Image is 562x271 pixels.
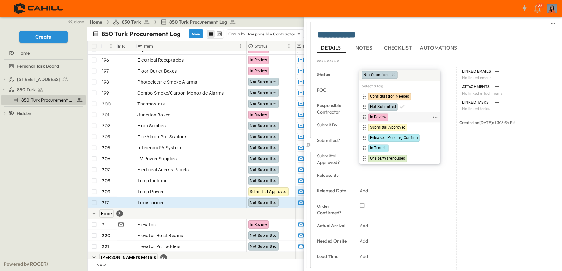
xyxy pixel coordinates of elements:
p: Responsible Contractor [317,102,351,115]
div: In Transit [361,145,439,152]
p: OPEN [234,56,245,62]
p: OPEN [234,243,245,248]
p: OPEN [234,221,245,226]
div: Info [118,37,126,55]
span: Personal Task Board [17,63,59,69]
button: sidedrawer-menu [549,19,557,27]
span: Kone [101,211,112,216]
p: OPEN [234,78,245,84]
span: Elevators [138,221,158,228]
div: In Review [361,114,431,121]
p: Order Confirmed? [317,203,351,216]
span: In Review [250,69,267,73]
span: Temp Lighting [138,177,168,184]
button: Create [19,31,68,43]
span: Created on [DATE] at 3:18:34 PM [459,120,516,125]
p: Needed Onsite [317,238,351,244]
p: Actual Arrival [317,222,351,229]
span: Elevator Pit Ladders [138,243,181,250]
span: Not Submitted [250,200,277,205]
p: OPEN [234,232,245,237]
span: Horn Strobes [138,123,166,129]
span: Electrical Receptacles [138,57,184,63]
div: Not Submitted [361,103,439,111]
p: Submitted? [317,137,351,144]
p: 197 [102,68,109,74]
span: Electrical Access Panels [138,166,189,173]
span: Not Submitted [370,105,396,110]
span: In Review [250,58,267,62]
p: 207 [102,166,110,173]
span: Home [17,50,30,56]
p: 206 [102,156,111,162]
p: OPEN [234,100,245,105]
button: New [189,29,203,38]
p: Released Date [317,187,351,194]
div: Submittal Approved [361,124,439,132]
span: Not Submitted [363,72,390,77]
span: Not Submitted [250,124,277,128]
div: test [1,85,86,95]
div: test [1,95,86,105]
p: Add [360,253,368,260]
p: LINKED TASKS [462,100,492,105]
p: 198 [102,79,109,85]
p: 208 [102,177,111,184]
p: 7 [102,221,104,228]
button: Sort [155,43,162,50]
span: In Review [250,113,267,117]
div: Configuration Needed [361,93,439,101]
p: OPEN [234,122,245,127]
span: [PERSON_NAME]'s Metals [101,255,156,260]
span: LV Power Supplies [138,156,177,162]
span: Not Submitted [250,233,277,238]
p: Add [360,222,368,229]
p: 202 [102,123,111,129]
span: Fire Alarm Pull Stations [138,134,188,140]
p: Group by: [228,31,247,37]
button: Menu [285,42,293,50]
span: [STREET_ADDRESS] [17,76,60,83]
span: Onsite/Warehoused [370,156,405,161]
span: In Transit [370,146,387,151]
span: 850 Turk Procurement Log [169,19,227,25]
p: + New [93,262,97,268]
p: Submit By [317,122,351,128]
p: OPEN [234,144,245,149]
p: OPEN [234,111,245,116]
span: In Review [370,115,387,120]
span: Not Submitted [250,244,277,249]
p: 196 [102,57,109,63]
div: test [1,74,86,85]
div: table view [206,29,224,39]
p: Responsible Contractor [248,31,296,37]
span: 850 Turk [122,19,141,25]
span: Released, Pending Confirm [370,135,418,141]
img: Profile Picture [547,4,557,13]
p: No linked attachments. [462,91,553,96]
p: OPEN [234,133,245,138]
p: 209 [102,188,111,195]
span: Not Submitted [250,167,277,172]
p: Add [360,187,368,194]
span: Combo Smoke/Carbon Monoxide Alarms [138,90,224,96]
p: OPEN [234,177,245,182]
div: Info [117,41,136,51]
span: AUTOMATIONS [420,45,459,51]
p: 203 [102,134,111,140]
span: CHECKLIST [384,45,414,51]
span: In Review [250,47,267,51]
div: 3 [116,210,123,217]
button: Sort [269,43,276,50]
p: 205 [102,145,111,151]
span: close [74,18,84,25]
p: ATTACHMENTS [462,84,492,89]
p: No linked emails. [462,75,553,80]
span: Intercom/PA System [138,145,181,151]
span: Photoelectric Smoke Alarms [138,79,197,85]
span: Not Submitted [250,91,277,95]
span: Not Submitted [250,156,277,161]
p: POC [303,43,313,49]
span: Not Submitted [250,80,277,84]
p: 221 [102,243,109,250]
